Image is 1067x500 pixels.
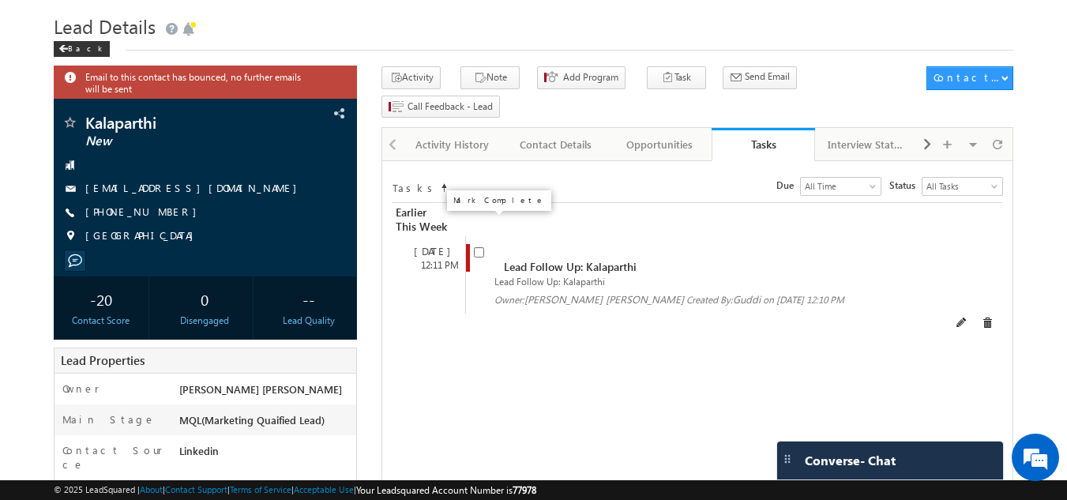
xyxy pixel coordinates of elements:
div: -- [265,284,352,314]
span: Add Program [563,70,618,85]
div: -20 [58,284,145,314]
span: Lead Properties [61,352,145,368]
span: Guddi [733,292,761,306]
div: Back [54,41,110,57]
span: © 2025 LeadSquared | | | | | [54,483,536,498]
span: [GEOGRAPHIC_DATA] [85,228,201,244]
a: All Tasks [922,177,1003,196]
div: Disengaged [161,314,249,328]
span: Due [776,179,800,193]
div: Mark Complete [453,195,545,205]
div: [DATE] [400,244,465,258]
span: Edit [956,318,967,329]
span: Call Feedback - Lead [408,100,493,114]
button: Add Program [537,66,626,89]
a: Tasks [712,128,815,161]
textarea: Type your message and hit 'Enter' [21,146,288,374]
span: All Tasks [922,179,998,194]
button: Call Feedback - Lead [381,96,500,118]
span: Sort Timeline [440,178,448,192]
div: Minimize live chat window [259,8,297,46]
span: Converse - Chat [805,453,896,468]
div: Linkedin [175,443,357,465]
span: Owner: [494,294,686,306]
button: Contact Actions [926,66,1013,90]
div: 12:11 PM [400,258,465,273]
span: Email to this contact has bounced, no further emails will be sent [85,70,316,95]
div: Contact Actions [934,70,1001,85]
label: Contact Source [62,443,164,472]
span: on [DATE] 12:10 PM [763,294,844,306]
div: Contact Details [517,135,594,154]
a: Acceptable Use [294,484,354,494]
div: Lead Quality [265,314,352,328]
div: Contact Score [58,314,145,328]
label: Main Stage [62,412,156,427]
span: Lead Details [54,13,156,39]
span: All Time [801,179,877,194]
span: Lead Follow Up: Kalaparthi [504,259,637,274]
a: Interview Status [815,128,919,161]
button: Send Email [723,66,797,89]
span: Delete [982,318,993,329]
span: [PERSON_NAME] [PERSON_NAME] [524,292,684,306]
a: Contact Support [165,484,227,494]
a: Contact Details [505,128,608,161]
div: Activity History [414,135,490,154]
label: Owner [62,382,100,396]
div: Chat with us now [82,83,265,103]
span: Lead Follow Up: Kalaparthi [494,276,605,288]
span: [PHONE_NUMBER] [85,205,205,220]
span: [PERSON_NAME] [PERSON_NAME] [179,382,342,396]
span: Status [889,179,922,193]
span: Kalaparthi [85,115,272,130]
span: Your Leadsquared Account Number is [356,484,536,496]
td: Tasks [392,177,439,196]
span: 77978 [513,484,536,496]
a: Terms of Service [230,484,291,494]
div: MQL(Marketing Quaified Lead) [175,412,357,434]
em: Start Chat [215,388,287,409]
a: All Time [800,177,881,196]
div: Interview Status [828,135,904,154]
div: Opportunities [621,135,697,154]
div: 0 [161,284,249,314]
span: Send Email [745,70,790,84]
a: About [140,484,163,494]
button: Note [460,66,520,89]
a: Activity History [401,128,505,161]
button: Task [647,66,706,89]
div: Tasks [723,137,803,152]
img: carter-drag [781,453,794,465]
span: Created By: [686,294,763,306]
img: d_60004797649_company_0_60004797649 [27,83,66,103]
button: Activity [381,66,441,89]
a: Back [54,40,118,54]
span: [EMAIL_ADDRESS][DOMAIN_NAME] [85,181,305,197]
span: New [85,133,272,149]
div: Earlier This Week [392,203,464,236]
a: Opportunities [608,128,712,161]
